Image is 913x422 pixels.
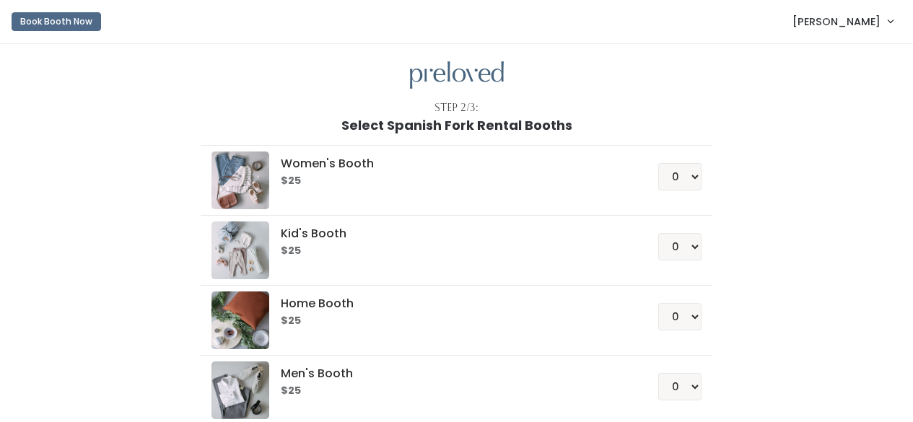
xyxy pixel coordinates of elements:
a: [PERSON_NAME] [778,6,907,37]
h6: $25 [281,315,624,327]
h5: Kid's Booth [281,227,624,240]
h5: Home Booth [281,297,624,310]
h5: Men's Booth [281,367,624,380]
span: [PERSON_NAME] [792,14,881,30]
img: preloved logo [211,151,269,209]
img: preloved logo [211,221,269,279]
button: Book Booth Now [12,12,101,31]
h6: $25 [281,385,624,397]
img: preloved logo [211,361,269,419]
div: Step 2/3: [434,100,479,115]
h1: Select Spanish Fork Rental Booths [341,118,572,133]
h5: Women's Booth [281,157,624,170]
h6: $25 [281,245,624,257]
h6: $25 [281,175,624,187]
a: Book Booth Now [12,6,101,38]
img: preloved logo [410,61,504,89]
img: preloved logo [211,291,269,349]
